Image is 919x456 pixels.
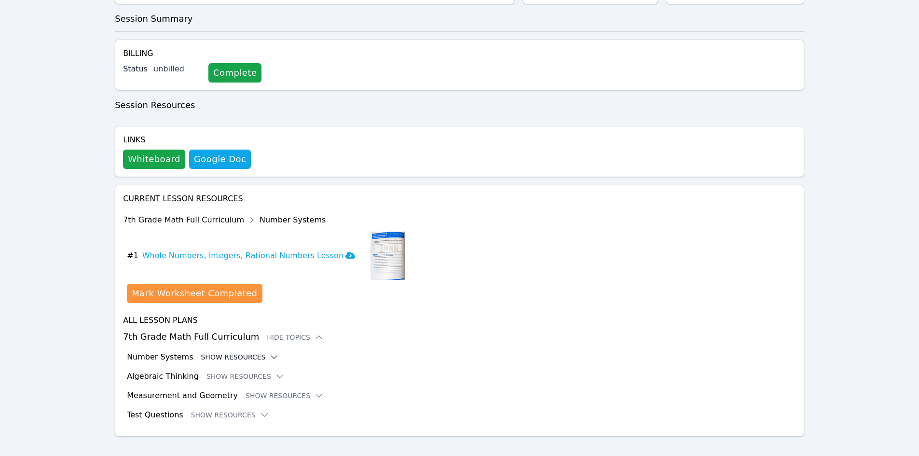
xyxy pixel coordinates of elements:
div: Mark Worksheet Completed [132,287,257,300]
button: Hide Topics [267,332,324,342]
h3: Measurement and Geometry [127,390,238,401]
button: Whiteboard [123,150,185,169]
h3: Session Resources [115,98,804,112]
h4: All Lesson Plans [123,315,796,326]
h3: Whole Numbers, Integers, Rational Numbers Lesson [142,250,355,262]
h3: 7th Grade Math Full Curriculum [123,330,796,344]
a: Google Doc [189,150,251,169]
span: # 1 [127,250,138,262]
h3: Algebraic Thinking [127,371,199,382]
div: unbilled [153,63,201,75]
h3: Session Summary [115,12,804,26]
div: 7th Grade Math Full Curriculum Number Systems [123,212,405,228]
button: #1Whole Numbers, Integers, Rational Numbers Lesson [127,232,363,280]
h4: Links [123,134,251,146]
a: Complete [208,63,261,83]
h3: Test Questions [127,409,183,421]
h3: Number Systems [127,351,193,363]
button: Show Resources [201,352,279,362]
h4: Billing [123,48,796,59]
img: Whole Numbers, Integers, Rational Numbers Lesson [370,232,405,280]
button: Show Resources [206,372,285,381]
h4: Current Lesson Resources [123,193,796,205]
button: Show Resources [246,391,324,401]
button: Mark Worksheet Completed [127,284,262,303]
label: Status [123,63,148,75]
button: Show Resources [191,410,269,420]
